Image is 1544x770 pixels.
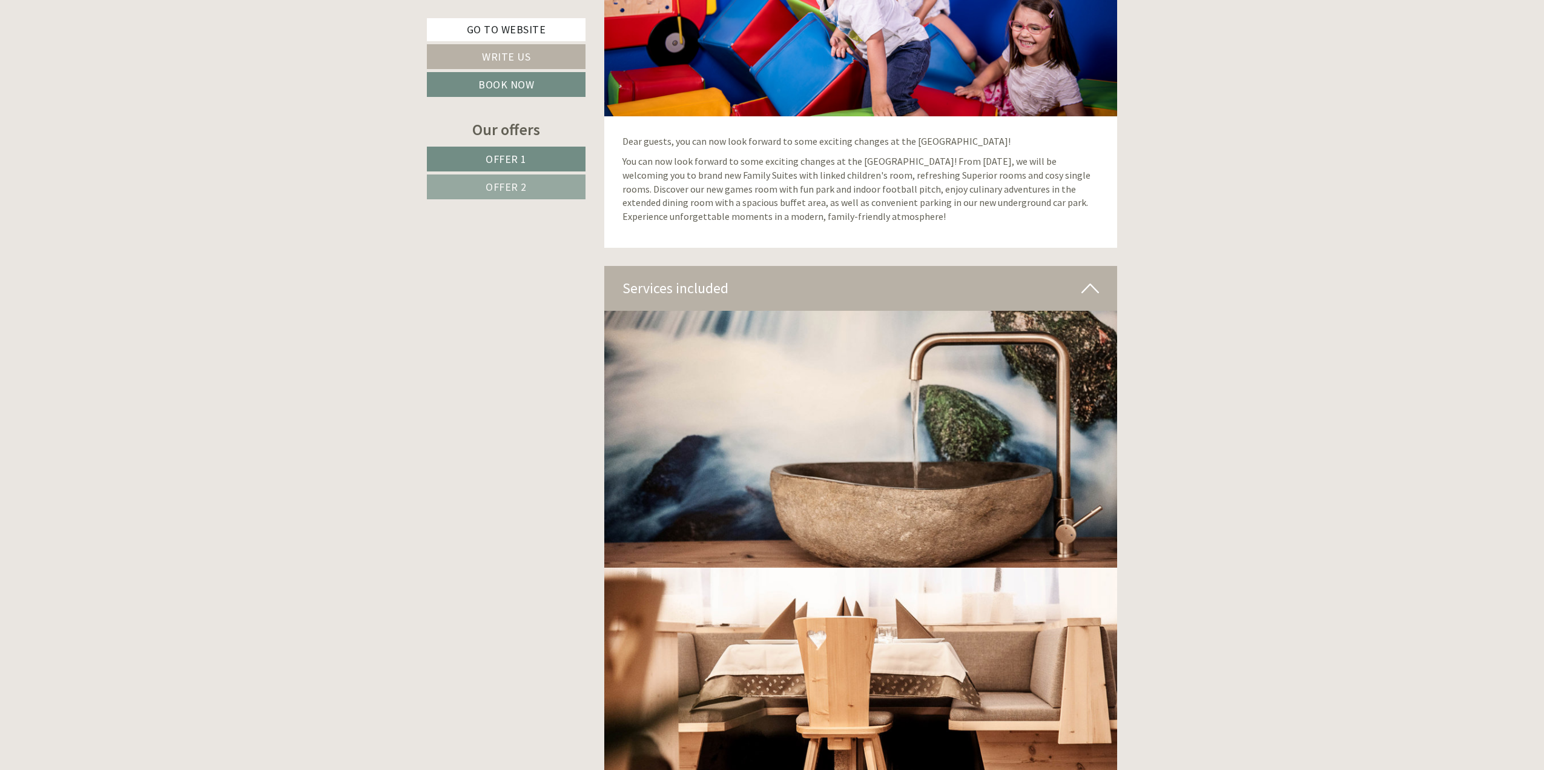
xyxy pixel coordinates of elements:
[604,266,1118,311] div: Services included
[413,316,477,340] button: Send
[486,152,527,166] span: Offer 1
[9,33,140,70] div: Hello, how can we help you?
[217,9,260,30] div: [DATE]
[427,44,586,69] a: Write us
[622,134,1100,148] p: Dear guests, you can now look forward to some exciting changes at the [GEOGRAPHIC_DATA]!
[18,59,134,67] small: 08:55
[486,180,527,194] span: Offer 2
[18,35,134,45] div: Inso Sonnenheim
[427,118,586,141] div: Our offers
[622,154,1100,224] p: You can now look forward to some exciting changes at the [GEOGRAPHIC_DATA]! From [DATE], we will ...
[427,18,586,41] a: Go to website
[427,72,586,97] a: Book now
